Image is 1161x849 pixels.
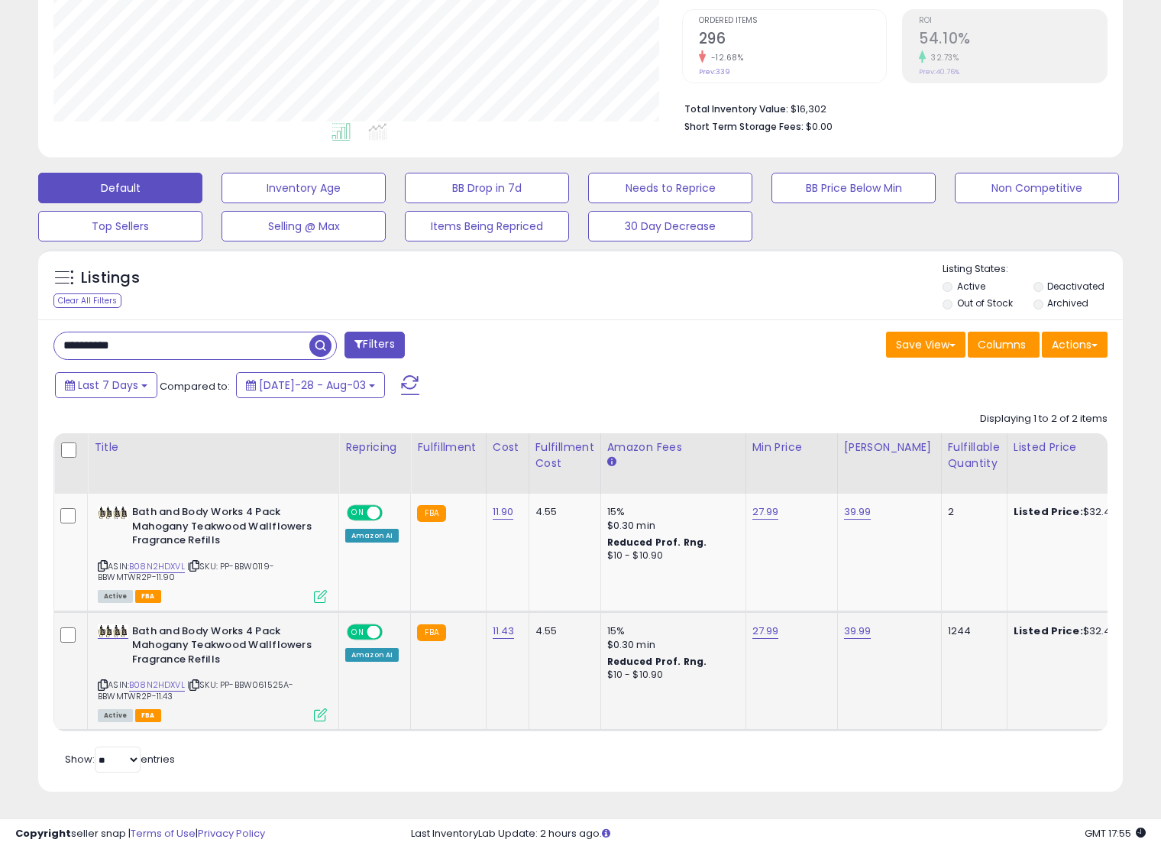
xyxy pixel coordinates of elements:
[38,173,202,203] button: Default
[919,30,1107,50] h2: 54.10%
[348,625,367,638] span: ON
[535,624,589,638] div: 4.55
[607,455,616,469] small: Amazon Fees.
[607,669,734,682] div: $10 - $10.90
[411,827,1146,841] div: Last InventoryLab Update: 2 hours ago.
[135,590,161,603] span: FBA
[417,624,445,641] small: FBA
[684,99,1097,117] li: $16,302
[98,560,274,583] span: | SKU: PP-BBW0119-BBWMTWR2P-11.90
[55,372,157,398] button: Last 7 Days
[135,709,161,722] span: FBA
[493,439,522,455] div: Cost
[699,67,730,76] small: Prev: 339
[94,439,332,455] div: Title
[493,504,514,520] a: 11.90
[957,297,1013,309] label: Out of Stock
[236,372,385,398] button: [DATE]-28 - Aug-03
[607,505,734,519] div: 15%
[752,624,779,639] a: 27.99
[607,624,734,638] div: 15%
[98,709,133,722] span: All listings currently available for purchase on Amazon
[1047,280,1104,293] label: Deactivated
[1014,439,1146,455] div: Listed Price
[132,624,318,671] b: Bath and Body Works 4 Pack Mahogany Teakwood Wallflowers Fragrance Refills
[131,826,196,841] a: Terms of Use
[957,280,985,293] label: Active
[417,505,445,522] small: FBA
[98,624,128,638] img: 41A6a2VB8IL._SL40_.jpg
[1014,624,1083,638] b: Listed Price:
[345,439,404,455] div: Repricing
[926,52,959,63] small: 32.73%
[607,655,707,668] b: Reduced Prof. Rng.
[53,293,121,308] div: Clear All Filters
[65,752,175,766] span: Show: entries
[38,211,202,241] button: Top Sellers
[919,17,1107,25] span: ROI
[15,826,71,841] strong: Copyright
[948,624,995,638] div: 1244
[132,505,318,552] b: Bath and Body Works 4 Pack Mahogany Teakwood Wallflowers Fragrance Refills
[493,624,515,639] a: 11.43
[607,439,739,455] div: Amazon Fees
[345,529,399,543] div: Amazon AI
[806,119,833,134] span: $0.00
[1042,332,1108,358] button: Actions
[607,536,707,549] b: Reduced Prof. Rng.
[699,30,887,50] h2: 296
[345,648,399,662] div: Amazon AI
[98,624,327,721] div: ASIN:
[405,173,569,203] button: BB Drop in 7d
[699,17,887,25] span: Ordered Items
[919,67,959,76] small: Prev: 40.76%
[844,504,872,520] a: 39.99
[948,439,1001,471] div: Fulfillable Quantity
[844,624,872,639] a: 39.99
[405,211,569,241] button: Items Being Repriced
[771,173,936,203] button: BB Price Below Min
[955,173,1119,203] button: Non Competitive
[588,173,752,203] button: Needs to Reprice
[607,638,734,652] div: $0.30 min
[78,378,138,393] span: Last 7 Days
[1047,297,1088,309] label: Archived
[1014,505,1140,519] div: $32.45
[948,505,995,519] div: 2
[129,679,185,692] a: B08N2HDXVL
[752,504,779,520] a: 27.99
[98,506,128,520] img: 41A6a2VB8IL._SL40_.jpg
[259,378,366,393] span: [DATE]-28 - Aug-03
[706,52,744,63] small: -12.68%
[129,560,185,573] a: B08N2HDXVL
[198,826,265,841] a: Privacy Policy
[978,337,1026,352] span: Columns
[1014,504,1083,519] b: Listed Price:
[968,332,1040,358] button: Columns
[222,173,386,203] button: Inventory Age
[98,505,327,601] div: ASIN:
[380,625,405,638] span: OFF
[607,519,734,533] div: $0.30 min
[81,267,140,289] h5: Listings
[752,439,831,455] div: Min Price
[1085,826,1146,841] span: 2025-08-11 17:55 GMT
[15,827,265,841] div: seller snap | |
[380,507,405,520] span: OFF
[844,439,935,455] div: [PERSON_NAME]
[1014,624,1140,638] div: $32.45
[535,505,589,519] div: 4.55
[417,439,479,455] div: Fulfillment
[348,507,367,520] span: ON
[160,379,230,394] span: Compared to:
[222,211,386,241] button: Selling @ Max
[344,332,404,358] button: Filters
[886,332,965,358] button: Save View
[588,211,752,241] button: 30 Day Decrease
[607,549,734,562] div: $10 - $10.90
[535,439,594,471] div: Fulfillment Cost
[684,102,788,115] b: Total Inventory Value:
[98,679,293,702] span: | SKU: PP-BBW061525A-BBWMTWR2P-11.43
[980,412,1108,426] div: Displaying 1 to 2 of 2 items
[684,120,804,133] b: Short Term Storage Fees:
